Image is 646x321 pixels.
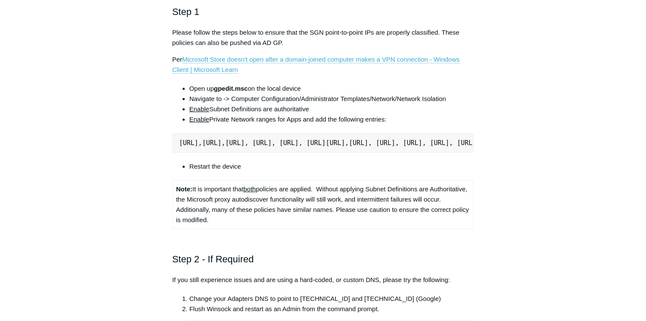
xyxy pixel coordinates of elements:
[189,163,241,170] span: Restart the device
[189,116,386,123] span: Private Network ranges for Apps and add the following entries:
[214,85,248,92] strong: gpedit.msc
[172,56,460,74] a: Microsoft Store doesn't open after a domain-joined computer makes a VPN connection - Windows Clie...
[225,139,326,147] span: [URL], [URL], [URL], [URL]
[172,29,460,46] span: Please follow the steps below to ensure that the SGN point-to-point IPs are properly classified. ...
[172,56,460,74] span: Per
[189,95,446,102] span: Navigate to -> Computer Configuration/Administrator Templates/Network/Network Isolation
[179,139,202,147] span: [URL],
[189,116,209,123] span: Enable
[189,294,474,304] li: Change your Adapters DNS to point to [TECHNICAL_ID] and [TECHNICAL_ID] (Google)
[189,85,301,92] span: Open up on the local device
[172,180,474,229] td: It is important that policies are applied. Without applying Subnet Definitions are Authoritative,...
[172,275,474,285] p: If you still experience issues and are using a hard-coded, or custom DNS, please try the following:
[176,185,192,193] strong: Note:
[189,105,309,113] span: Subnet Definitions are authoritative
[172,252,474,267] h2: Step 2 - If Required
[172,6,200,17] span: Step 1
[326,139,349,147] span: [URL],
[202,139,225,147] span: [URL],
[189,105,209,113] span: Enable
[243,185,256,193] span: both
[349,139,558,147] span: [URL], [URL], [URL], [URL], [URL], [URL], [URL], [URL]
